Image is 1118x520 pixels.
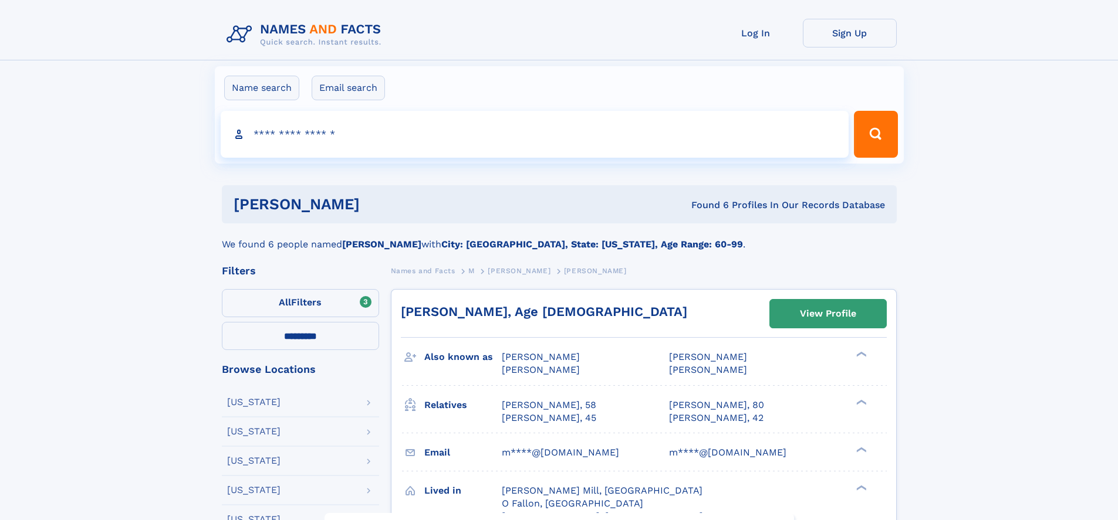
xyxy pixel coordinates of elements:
[709,19,803,47] a: Log In
[800,300,856,327] div: View Profile
[227,485,281,495] div: [US_STATE]
[312,76,385,100] label: Email search
[234,197,526,212] h1: [PERSON_NAME]
[669,364,747,375] span: [PERSON_NAME]
[224,76,299,100] label: Name search
[853,446,867,453] div: ❯
[424,347,502,367] h3: Also known as
[803,19,897,47] a: Sign Up
[564,267,627,275] span: [PERSON_NAME]
[669,399,764,412] a: [PERSON_NAME], 80
[279,297,291,308] span: All
[227,397,281,407] div: [US_STATE]
[222,364,379,375] div: Browse Locations
[853,484,867,491] div: ❯
[502,485,702,496] span: [PERSON_NAME] Mill, [GEOGRAPHIC_DATA]
[502,498,643,509] span: O Fallon, [GEOGRAPHIC_DATA]
[424,443,502,463] h3: Email
[468,263,475,278] a: M
[424,481,502,501] h3: Lived in
[854,111,897,158] button: Search Button
[221,111,849,158] input: search input
[669,351,747,362] span: [PERSON_NAME]
[222,223,897,251] div: We found 6 people named with .
[342,239,421,250] b: [PERSON_NAME]
[441,239,743,250] b: City: [GEOGRAPHIC_DATA], State: [US_STATE], Age Range: 60-99
[853,351,867,358] div: ❯
[488,263,550,278] a: [PERSON_NAME]
[222,266,379,276] div: Filters
[502,351,580,362] span: [PERSON_NAME]
[424,395,502,415] h3: Relatives
[502,399,596,412] a: [PERSON_NAME], 58
[468,267,475,275] span: M
[488,267,550,275] span: [PERSON_NAME]
[227,427,281,436] div: [US_STATE]
[853,398,867,406] div: ❯
[502,364,580,375] span: [PERSON_NAME]
[770,300,886,328] a: View Profile
[525,199,885,212] div: Found 6 Profiles In Our Records Database
[222,19,391,50] img: Logo Names and Facts
[401,304,687,319] a: [PERSON_NAME], Age [DEMOGRAPHIC_DATA]
[669,412,764,424] a: [PERSON_NAME], 42
[502,412,596,424] a: [PERSON_NAME], 45
[391,263,455,278] a: Names and Facts
[227,456,281,465] div: [US_STATE]
[222,289,379,317] label: Filters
